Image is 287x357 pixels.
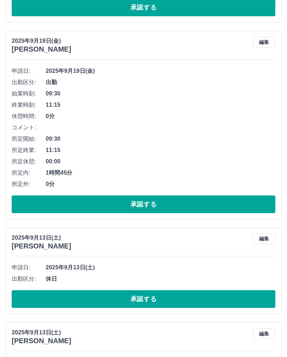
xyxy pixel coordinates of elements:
span: 所定内: [12,169,46,177]
span: 2025年9月19日(金) [46,67,275,75]
span: 出勤 [46,78,275,87]
span: 申請日: [12,67,46,75]
p: 2025年9月13日(土) [12,234,71,242]
span: 所定終業: [12,146,46,154]
span: コメント: [12,123,46,132]
span: 11:15 [46,101,275,109]
span: 00:00 [46,157,275,166]
p: 2025年9月19日(金) [12,37,71,45]
span: 出勤区分: [12,78,46,87]
h3: [PERSON_NAME] [12,45,71,53]
span: 所定休憩: [12,157,46,166]
button: 編集 [253,328,275,339]
h3: [PERSON_NAME] [12,337,71,345]
button: 編集 [253,37,275,47]
span: 0分 [46,180,275,188]
button: 承認する [12,290,275,308]
button: 承認する [12,195,275,213]
span: 出勤区分: [12,275,46,283]
span: 休憩時間: [12,112,46,121]
span: 2025年9月13日(土) [46,263,275,272]
button: 編集 [253,234,275,244]
span: 休日 [46,275,275,283]
span: 11:15 [46,146,275,154]
span: 0分 [46,112,275,121]
span: 09:30 [46,135,275,143]
span: 所定開始: [12,135,46,143]
span: 所定外: [12,180,46,188]
span: 申請日: [12,263,46,272]
span: 終業時刻: [12,101,46,109]
span: 始業時刻: [12,89,46,98]
h3: [PERSON_NAME] [12,242,71,250]
p: 2025年9月13日(土) [12,328,71,337]
span: 1時間45分 [46,169,275,177]
span: 09:30 [46,89,275,98]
